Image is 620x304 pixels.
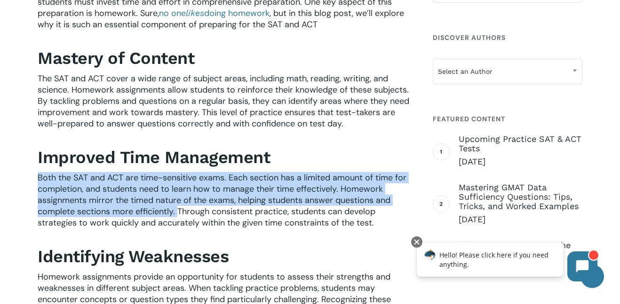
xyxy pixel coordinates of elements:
span: [DATE] [459,214,582,225]
span: [DATE] [459,156,582,167]
b: Mastery of Content [38,48,194,68]
span: Select an Author [433,59,582,84]
a: Upcoming Practice SAT & ACT Tests [DATE] [459,134,582,167]
span: Mastering GMAT Data Sufficiency Questions: Tips, Tricks, and Worked Examples [459,183,582,211]
span: The SAT and ACT cover a wide range of subject areas, including math, reading, writing, and scienc... [38,73,409,129]
a: Mastering GMAT Data Sufficiency Questions: Tips, Tricks, and Worked Examples [DATE] [459,183,582,225]
span: likes [186,8,204,18]
span: Select an Author [433,62,582,81]
iframe: Chatbot [407,234,607,291]
h4: Discover Authors [433,29,582,46]
b: Improved Time Management [38,148,270,167]
a: no onelikesdoing homework [159,8,270,19]
span: , but in this blog post, we’ll explore why it is such an essential component of preparing for the... [38,8,404,30]
span: no one [159,8,186,19]
span: Upcoming Practice SAT & ACT Tests [459,134,582,153]
h4: Featured Content [433,110,582,127]
b: Identifying Weaknesses [38,247,229,266]
span: doing homework [204,8,270,19]
span: Both the SAT and ACT are time-sensitive exams. Each section has a limited amount of time for comp... [38,172,406,228]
